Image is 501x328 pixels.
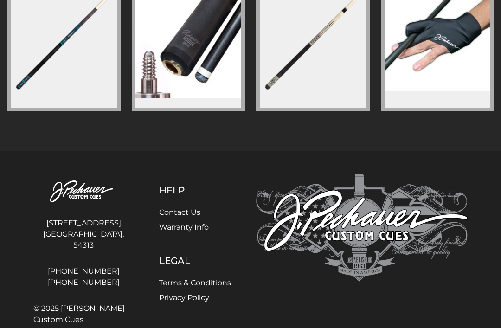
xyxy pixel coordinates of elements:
h5: Help [159,185,231,196]
a: Terms & Conditions [159,278,231,287]
a: Contact Us [159,208,200,217]
a: [PHONE_NUMBER] [33,266,134,277]
a: Privacy Policy [159,293,209,302]
address: [STREET_ADDRESS] [GEOGRAPHIC_DATA], 54313 [33,214,134,255]
img: Pechauer Custom Cues [33,174,134,210]
img: Pechauer Custom Cues [256,174,468,282]
a: Warranty Info [159,223,209,232]
a: [PHONE_NUMBER] [33,277,134,288]
h5: Legal [159,255,231,266]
